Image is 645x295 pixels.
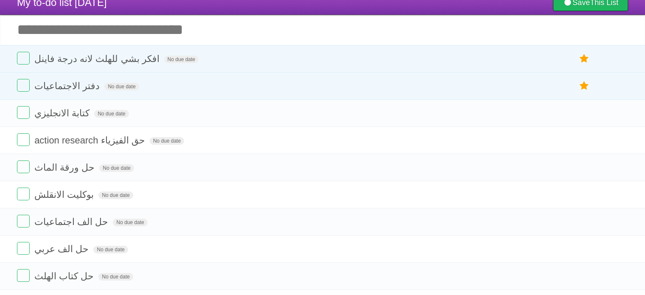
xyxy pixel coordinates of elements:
[17,160,30,173] label: Done
[17,106,30,119] label: Done
[34,271,96,281] span: حل كتاب الهلث
[113,219,147,226] span: No due date
[17,242,30,255] label: Done
[150,137,184,145] span: No due date
[17,79,30,92] label: Done
[34,81,102,91] span: دفتر الاجتماعيات
[34,162,97,173] span: حل ورقة الماث
[17,188,30,200] label: Done
[34,244,91,254] span: حل الف عربي
[98,191,133,199] span: No due date
[93,246,128,253] span: No due date
[17,133,30,146] label: Done
[98,273,133,281] span: No due date
[164,56,198,63] span: No due date
[17,215,30,228] label: Done
[34,189,96,200] span: بوكليت الانقلش
[94,110,128,118] span: No due date
[104,83,139,90] span: No due date
[34,53,162,64] span: افكر بشي للهلث لانه درجة فاينل
[17,52,30,65] label: Done
[34,108,92,118] span: كتابة الانجليزي
[576,79,592,93] label: Star task
[99,164,134,172] span: No due date
[576,52,592,66] label: Star task
[34,216,110,227] span: حل الف اجتماعيات
[17,269,30,282] label: Done
[34,135,147,146] span: action research حق الفيزياء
